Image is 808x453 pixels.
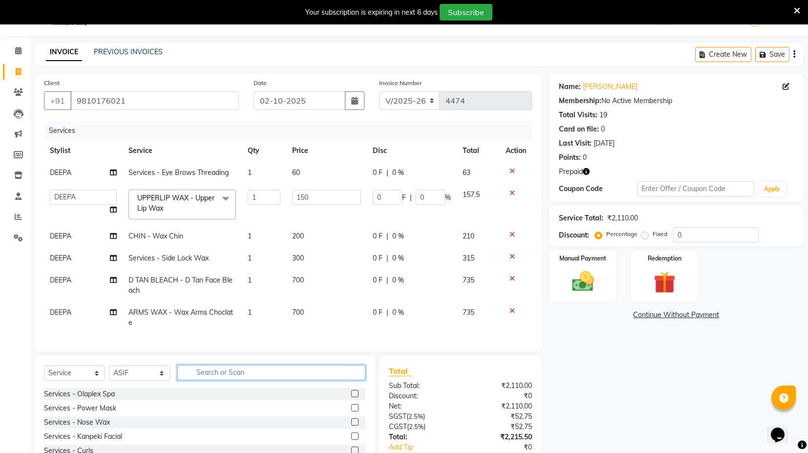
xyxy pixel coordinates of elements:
[286,140,367,162] th: Price
[551,310,801,320] a: Continue Without Payment
[382,411,461,422] div: ( )
[177,365,365,380] input: Search or Scan
[461,422,540,432] div: ₹52.75
[559,124,599,134] div: Card on file:
[500,140,532,162] th: Action
[123,140,242,162] th: Service
[559,254,606,263] label: Manual Payment
[392,253,404,263] span: 0 %
[367,140,457,162] th: Disc
[382,381,461,391] div: Sub Total:
[44,431,122,442] div: Services - Kanpeki Facial
[607,213,638,223] div: ₹2,110.00
[44,417,110,428] div: Services - Nose Wax
[373,231,383,241] span: 0 F
[50,232,71,240] span: DEEPA
[305,7,438,18] div: Your subscription is expiring in next 6 days
[463,276,474,284] span: 735
[755,47,789,62] button: Save
[373,275,383,285] span: 0 F
[559,167,583,177] span: Prepaid
[410,193,412,203] span: |
[767,414,798,443] iframe: chat widget
[601,124,605,134] div: 0
[559,213,603,223] div: Service Total:
[248,232,252,240] span: 1
[565,269,601,294] img: _cash.svg
[559,110,597,120] div: Total Visits:
[382,401,461,411] div: Net:
[248,254,252,262] span: 1
[392,307,404,318] span: 0 %
[392,231,404,241] span: 0 %
[44,91,71,110] button: +91
[94,47,163,56] a: PREVIOUS INVOICES
[461,381,540,391] div: ₹2,110.00
[461,411,540,422] div: ₹52.75
[70,91,239,110] input: Search by Name/Mobile/Email/Code
[128,308,233,327] span: ARMS WAX - Wax Arms Choclate
[128,276,233,295] span: D TAN BLEACH - D Tan Face Bleach
[463,232,474,240] span: 210
[559,96,793,106] div: No Active Membership
[292,232,304,240] span: 200
[440,4,492,21] button: Subscribe
[44,79,60,87] label: Client
[559,138,592,149] div: Last Visit:
[389,422,407,431] span: CGST
[137,194,214,213] span: UPPERLIP WAX - Upper Lip Wax
[408,412,423,420] span: 2.5%
[583,82,638,92] a: [PERSON_NAME]
[474,442,540,453] div: ₹0
[653,230,667,238] label: Fixed
[44,140,123,162] th: Stylist
[44,403,116,413] div: Services - Power Mask
[292,168,300,177] span: 60
[50,308,71,317] span: DEEPA
[128,232,183,240] span: CHIN - Wax Chin
[386,307,388,318] span: |
[389,412,406,421] span: SGST
[463,168,470,177] span: 63
[559,96,601,106] div: Membership:
[373,307,383,318] span: 0 F
[457,140,500,162] th: Total
[248,168,252,177] span: 1
[45,122,539,140] div: Services
[373,168,383,178] span: 0 F
[463,254,474,262] span: 315
[382,432,461,442] div: Total:
[559,230,589,240] div: Discount:
[758,182,786,196] button: Apply
[409,423,424,431] span: 2.5%
[386,275,388,285] span: |
[695,47,751,62] button: Create New
[292,308,304,317] span: 700
[445,193,451,203] span: %
[392,168,404,178] span: 0 %
[163,204,168,213] a: x
[637,181,754,196] input: Enter Offer / Coupon Code
[248,276,252,284] span: 1
[402,193,406,203] span: F
[559,184,637,194] div: Coupon Code
[606,230,638,238] label: Percentage
[583,152,587,163] div: 0
[461,432,540,442] div: ₹2,215.50
[382,422,461,432] div: ( )
[392,275,404,285] span: 0 %
[44,389,115,399] div: Services - Olaplex Spa
[46,43,82,61] a: INVOICE
[461,391,540,401] div: ₹0
[254,79,267,87] label: Date
[463,190,480,199] span: 157.5
[389,366,411,376] span: Total
[292,276,304,284] span: 700
[559,152,581,163] div: Points:
[128,168,229,177] span: Services - Eye Brows Threading
[50,276,71,284] span: DEEPA
[50,168,71,177] span: DEEPA
[559,82,581,92] div: Name:
[248,308,252,317] span: 1
[599,110,607,120] div: 19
